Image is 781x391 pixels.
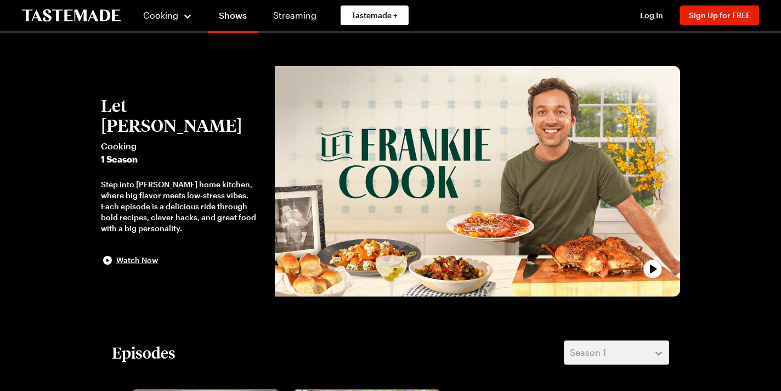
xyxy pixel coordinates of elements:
[689,10,750,20] span: Sign Up for FREE
[564,340,669,365] button: Season 1
[112,343,176,362] h2: Episodes
[143,2,193,29] button: Cooking
[208,2,258,33] a: Shows
[275,66,680,297] img: Let Frankie Cook
[143,10,178,20] span: Cooking
[275,66,680,297] button: play trailer
[101,179,264,234] div: Step into [PERSON_NAME] home kitchen, where big flavor meets low-stress vibes. Each episode is a ...
[116,255,158,266] span: Watch Now
[22,9,121,22] a: To Tastemade Home Page
[570,346,606,359] span: Season 1
[640,10,663,20] span: Log In
[101,96,264,135] h2: Let [PERSON_NAME]
[341,5,409,25] a: Tastemade +
[630,10,674,21] button: Log In
[101,153,264,166] span: 1 Season
[352,10,398,21] span: Tastemade +
[101,96,264,267] button: Let [PERSON_NAME]Cooking1 SeasonStep into [PERSON_NAME] home kitchen, where big flavor meets low-...
[101,139,264,153] span: Cooking
[680,5,759,25] button: Sign Up for FREE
